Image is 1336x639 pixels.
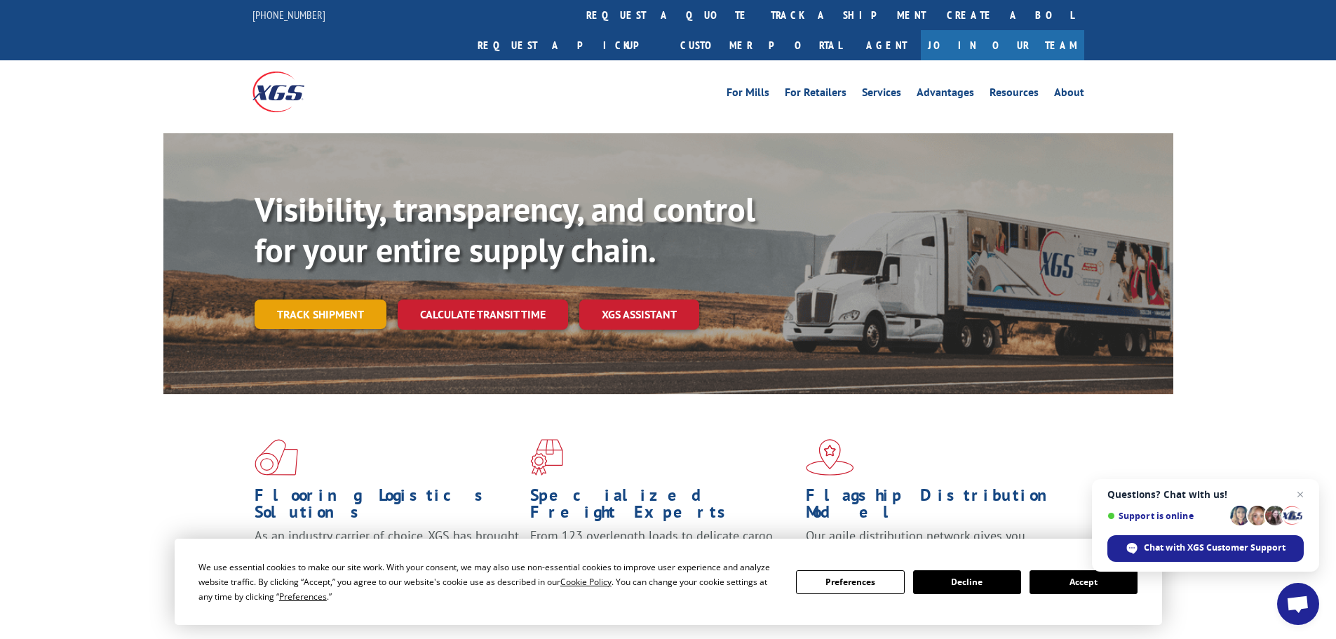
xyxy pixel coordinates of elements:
div: Chat with XGS Customer Support [1107,535,1304,562]
a: For Mills [727,87,769,102]
a: Advantages [917,87,974,102]
span: Cookie Policy [560,576,612,588]
a: [PHONE_NUMBER] [252,8,325,22]
h1: Specialized Freight Experts [530,487,795,527]
a: XGS ASSISTANT [579,300,699,330]
button: Accept [1030,570,1138,594]
span: As an industry carrier of choice, XGS has brought innovation and dedication to flooring logistics... [255,527,519,577]
a: For Retailers [785,87,846,102]
button: Decline [913,570,1021,594]
a: Customer Portal [670,30,852,60]
div: Open chat [1277,583,1319,625]
button: Preferences [796,570,904,594]
span: Chat with XGS Customer Support [1144,542,1286,554]
h1: Flooring Logistics Solutions [255,487,520,527]
a: Agent [852,30,921,60]
b: Visibility, transparency, and control for your entire supply chain. [255,187,755,271]
a: Request a pickup [467,30,670,60]
p: From 123 overlength loads to delicate cargo, our experienced staff knows the best way to move you... [530,527,795,590]
span: Preferences [279,591,327,603]
a: Services [862,87,901,102]
img: xgs-icon-total-supply-chain-intelligence-red [255,439,298,476]
a: Track shipment [255,300,386,329]
div: Cookie Consent Prompt [175,539,1162,625]
a: Resources [990,87,1039,102]
div: We use essential cookies to make our site work. With your consent, we may also use non-essential ... [198,560,779,604]
a: Join Our Team [921,30,1084,60]
img: xgs-icon-focused-on-flooring-red [530,439,563,476]
span: Questions? Chat with us! [1107,489,1304,500]
img: xgs-icon-flagship-distribution-model-red [806,439,854,476]
span: Close chat [1292,486,1309,503]
a: About [1054,87,1084,102]
span: Our agile distribution network gives you nationwide inventory management on demand. [806,527,1064,560]
h1: Flagship Distribution Model [806,487,1071,527]
span: Support is online [1107,511,1225,521]
a: Calculate transit time [398,300,568,330]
